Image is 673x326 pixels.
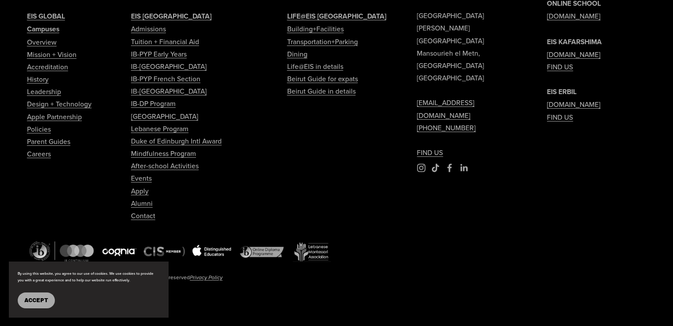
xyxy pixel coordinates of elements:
a: [PHONE_NUMBER] [417,121,476,134]
a: Building+Facilities [287,23,343,35]
span: Accept [24,297,48,303]
em: Privacy Policy [190,273,223,281]
a: [DOMAIN_NAME] [547,10,600,22]
a: IB-[GEOGRAPHIC_DATA] [131,60,207,72]
a: Mission + Vision [27,48,77,61]
a: Events [131,172,152,184]
a: After-school Activities [131,159,199,172]
a: Lebanese Program [131,122,188,135]
a: EIS GLOBAL [27,10,65,23]
strong: EIS ERBIL [547,87,577,97]
a: Beirut Guide for expats [287,72,358,85]
a: Beirut Guide in details [287,85,355,97]
a: Transportation+Parking [287,35,358,48]
a: LinkedIn [459,163,468,172]
a: Duke of Edinburgh Intl Award [131,135,222,147]
strong: EIS [GEOGRAPHIC_DATA] [131,11,212,21]
a: IB-DP Program [131,97,176,110]
a: Facebook [445,163,454,172]
a: Careers [27,148,51,160]
a: IB-PYP Early Years [131,48,187,60]
strong: EIS GLOBAL [27,11,65,21]
p: By using this website, you agree to our use of cookies. We use cookies to provide you with a grea... [18,270,159,284]
a: History [27,73,49,85]
a: EIS [GEOGRAPHIC_DATA] [131,10,212,23]
a: Life@EIS in details [287,60,343,72]
a: Overview [27,36,57,48]
a: [GEOGRAPHIC_DATA] [131,110,198,122]
a: IB-PYP French Section [131,72,200,85]
section: Cookie banner [9,262,168,317]
a: Privacy Policy [190,273,223,282]
strong: Campuses [27,24,59,34]
a: [EMAIL_ADDRESS][DOMAIN_NAME] [417,96,516,121]
a: FIND US [417,146,443,159]
button: Accept [18,292,55,308]
a: Leadership [27,85,61,98]
a: [DOMAIN_NAME] [547,48,600,61]
a: Accreditation [27,61,68,73]
a: Alumni [131,197,153,209]
a: Parent Guides [27,135,70,148]
strong: LIFE@EIS [GEOGRAPHIC_DATA] [287,11,386,21]
a: Contact [131,209,155,222]
a: IB-[GEOGRAPHIC_DATA] [131,85,207,97]
a: Dining [287,48,307,60]
a: LIFE@EIS [GEOGRAPHIC_DATA] [287,10,386,23]
a: Instagram [417,163,426,172]
strong: EIS KAFARSHIMA [547,37,602,47]
a: Admissions [131,23,166,35]
a: TikTok [431,163,440,172]
a: FIND US [547,111,573,123]
a: Apply [131,185,149,197]
a: Design + Technology [27,98,92,110]
a: Apple Partnership [27,110,82,123]
a: Policies [27,123,51,135]
a: FIND US [547,61,573,73]
a: Mindfulness Program [131,147,196,159]
a: [DOMAIN_NAME] [547,98,600,110]
a: Campuses [27,23,59,35]
a: Tuition + Financial Aid [131,35,199,48]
